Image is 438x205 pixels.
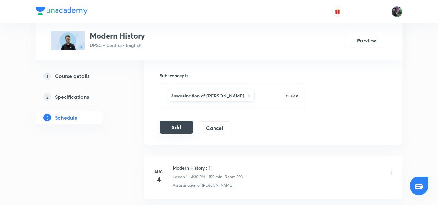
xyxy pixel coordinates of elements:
[173,174,222,180] p: Lesson 1 • 4:30 PM • 150 min
[391,6,402,17] img: Ravishekhar Kumar
[286,93,298,99] p: CLEAR
[332,6,343,17] button: avatar
[43,114,51,121] p: 3
[152,169,165,175] h6: Aug
[51,31,85,50] img: 0b34d898ceed40b5a543fd82e53cf9d0.jpg
[43,72,51,80] p: 1
[90,31,145,40] h3: Modern History
[55,72,89,80] h5: Course details
[36,7,88,15] img: Company Logo
[55,114,77,121] h5: Schedule
[173,182,233,188] p: Assassination of [PERSON_NAME]
[335,9,340,15] img: avatar
[173,165,243,171] h6: Modern History : 1
[222,174,243,180] p: • Room 203
[152,175,165,184] h4: 4
[160,72,305,79] h6: Sub-concepts
[90,42,145,49] p: UPSC - Centres • English
[198,121,231,134] button: Cancel
[36,90,123,103] a: 2Specifications
[160,121,193,134] button: Add
[36,7,88,17] a: Company Logo
[55,93,89,101] h5: Specifications
[346,33,387,48] button: Preview
[43,93,51,101] p: 2
[36,70,123,83] a: 1Course details
[171,92,244,99] h6: Assassination of [PERSON_NAME]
